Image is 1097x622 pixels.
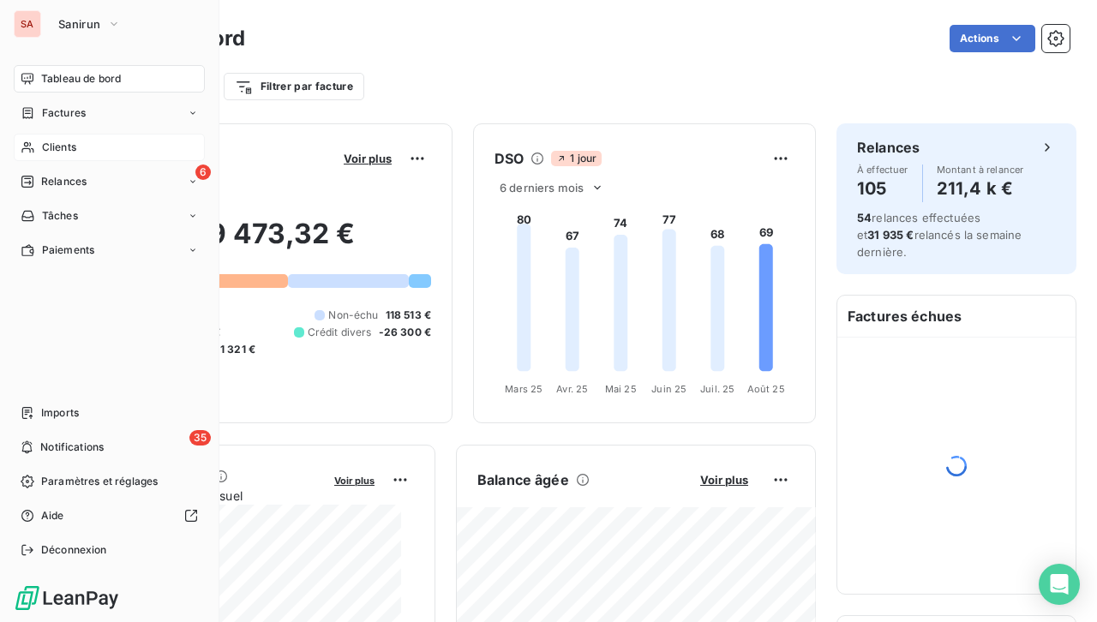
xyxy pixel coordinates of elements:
[40,440,104,455] span: Notifications
[41,174,87,189] span: Relances
[505,383,543,395] tspan: Mars 25
[937,164,1024,175] span: Montant à relancer
[14,202,205,230] a: Tâches
[857,137,920,158] h6: Relances
[837,296,1076,337] h6: Factures échues
[495,148,524,169] h6: DSO
[386,308,431,323] span: 118 513 €
[42,208,78,224] span: Tâches
[14,10,41,38] div: SA
[500,181,584,194] span: 6 derniers mois
[189,430,211,446] span: 35
[857,175,908,202] h4: 105
[857,211,1022,259] span: relances effectuées et relancés la semaine dernière.
[747,383,785,395] tspan: Août 25
[308,325,372,340] span: Crédit divers
[477,469,569,490] h6: Balance âgée
[379,325,431,340] span: -26 300 €
[14,468,205,495] a: Paramètres et réglages
[551,151,602,166] span: 1 jour
[328,308,378,323] span: Non-échu
[14,236,205,264] a: Paiements
[215,342,255,357] span: -1 321 €
[14,399,205,427] a: Imports
[651,383,686,395] tspan: Juin 25
[857,164,908,175] span: À effectuer
[41,71,121,87] span: Tableau de bord
[605,383,637,395] tspan: Mai 25
[14,168,205,195] a: 6Relances
[58,17,100,31] span: Sanirun
[41,542,107,558] span: Déconnexion
[937,175,1024,202] h4: 211,4 k €
[97,217,431,268] h2: 269 473,32 €
[857,211,872,224] span: 54
[224,73,364,100] button: Filtrer par facture
[42,140,76,155] span: Clients
[339,151,397,166] button: Voir plus
[700,383,734,395] tspan: Juil. 25
[695,472,753,487] button: Voir plus
[556,383,588,395] tspan: Avr. 25
[41,508,64,523] span: Aide
[14,502,205,529] a: Aide
[14,134,205,161] a: Clients
[14,65,205,93] a: Tableau de bord
[344,152,392,165] span: Voir plus
[42,105,86,121] span: Factures
[195,164,211,180] span: 6
[41,474,158,489] span: Paramètres et réglages
[950,25,1035,52] button: Actions
[14,99,205,127] a: Factures
[42,242,94,258] span: Paiements
[334,475,375,487] span: Voir plus
[14,584,120,612] img: Logo LeanPay
[867,228,914,242] span: 31 935 €
[329,472,380,487] button: Voir plus
[41,405,79,421] span: Imports
[1039,564,1080,605] div: Open Intercom Messenger
[700,473,748,487] span: Voir plus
